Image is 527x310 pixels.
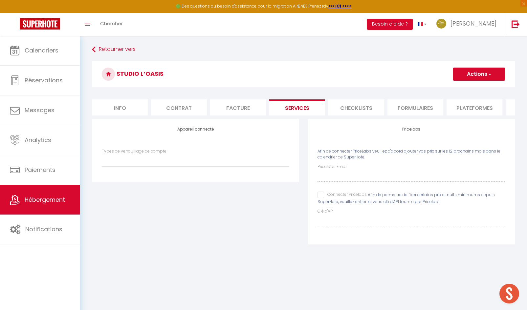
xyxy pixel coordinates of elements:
[367,19,413,30] button: Besoin d'aide ?
[436,19,446,29] img: ...
[318,192,495,204] span: Afin de permettre de fixer certains prix et nuits minimums depuis SuperHote, veuillez entrer ici ...
[92,44,515,55] a: Retourner vers
[318,208,334,215] label: Clé d'API
[25,166,55,174] span: Paiements
[210,99,266,115] li: Facture
[25,225,62,233] span: Notifications
[25,196,65,204] span: Hébergement
[318,164,347,170] label: Pricelabs Email
[102,148,166,155] label: Types de verrouillage de compte
[95,13,128,36] a: Chercher
[453,68,505,81] button: Actions
[512,20,520,28] img: logout
[92,99,148,115] li: Info
[431,13,505,36] a: ... [PERSON_NAME]
[92,61,515,87] h3: Studio l’Oasis
[269,99,325,115] li: Services
[387,99,443,115] li: Formulaires
[100,20,123,27] span: Chercher
[25,106,55,114] span: Messages
[102,127,289,132] h4: Appareil connecté
[25,76,63,84] span: Réservations
[318,127,505,132] h4: Pricelabs
[25,46,58,54] span: Calendriers
[328,3,351,9] a: >>> ICI <<<<
[151,99,207,115] li: Contrat
[450,19,496,28] span: [PERSON_NAME]
[20,18,60,30] img: Super Booking
[328,99,384,115] li: Checklists
[318,148,500,160] span: Afin de connecter PriceLabs veuillez d'abord ajouter vos prix sur les 12 prochains mois dans le c...
[25,136,51,144] span: Analytics
[447,99,502,115] li: Plateformes
[499,284,519,303] div: Ouvrir le chat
